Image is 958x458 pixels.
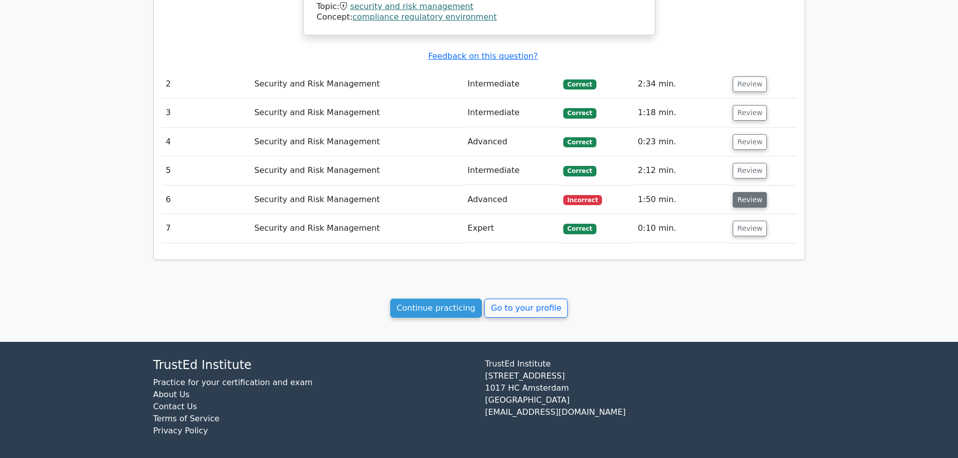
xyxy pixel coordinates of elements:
button: Review [733,105,767,121]
td: 6 [162,186,250,214]
a: compliance regulatory environment [353,12,497,22]
td: 3 [162,99,250,127]
td: 2:12 min. [634,156,729,185]
td: 2 [162,70,250,99]
a: Feedback on this question? [428,51,538,61]
button: Review [733,221,767,236]
td: Intermediate [464,70,559,99]
td: Security and Risk Management [250,186,464,214]
td: Intermediate [464,156,559,185]
div: Concept: [317,12,642,23]
a: Privacy Policy [153,426,208,435]
button: Review [733,76,767,92]
a: Practice for your certification and exam [153,378,313,387]
td: Security and Risk Management [250,70,464,99]
a: Continue practicing [390,299,482,318]
a: Contact Us [153,402,197,411]
div: TrustEd Institute [STREET_ADDRESS] 1017 HC Amsterdam [GEOGRAPHIC_DATA] [EMAIL_ADDRESS][DOMAIN_NAME] [479,358,811,445]
td: 4 [162,128,250,156]
span: Incorrect [563,195,602,205]
td: Security and Risk Management [250,214,464,243]
td: 1:18 min. [634,99,729,127]
h4: TrustEd Institute [153,358,473,373]
a: Go to your profile [484,299,568,318]
td: Expert [464,214,559,243]
td: Security and Risk Management [250,128,464,156]
span: Correct [563,224,596,234]
a: Terms of Service [153,414,220,423]
button: Review [733,192,767,208]
td: 5 [162,156,250,185]
td: Intermediate [464,99,559,127]
td: Advanced [464,186,559,214]
button: Review [733,134,767,150]
a: About Us [153,390,190,399]
td: 7 [162,214,250,243]
span: Correct [563,108,596,118]
td: 0:23 min. [634,128,729,156]
span: Correct [563,166,596,176]
td: Security and Risk Management [250,156,464,185]
a: security and risk management [350,2,473,11]
td: Security and Risk Management [250,99,464,127]
td: 1:50 min. [634,186,729,214]
td: 0:10 min. [634,214,729,243]
span: Correct [563,79,596,89]
td: 2:34 min. [634,70,729,99]
td: Advanced [464,128,559,156]
button: Review [733,163,767,178]
span: Correct [563,137,596,147]
div: Topic: [317,2,642,12]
